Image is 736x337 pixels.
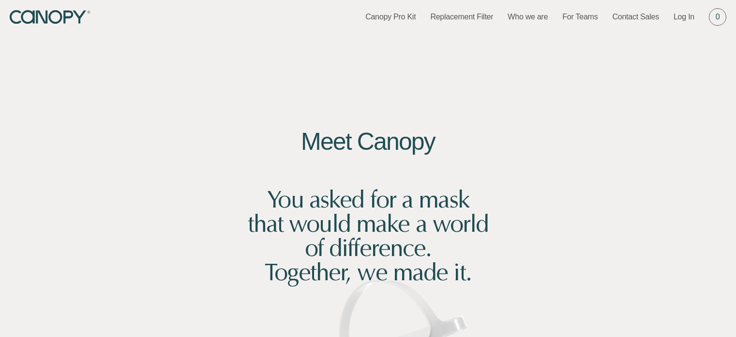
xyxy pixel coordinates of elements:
[612,12,659,22] a: Contact Sales
[674,12,694,22] a: Log In
[365,12,416,22] a: Canopy Pro Kit
[240,129,496,154] h2: Meet Canopy
[240,163,496,285] h2: You asked for a mask that would make a world of difference. Together, we made it.
[709,8,726,26] a: 0
[716,12,720,22] span: 0
[562,12,598,22] a: For Teams
[508,12,548,22] a: Who we are
[430,12,493,22] a: Replacement Filter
